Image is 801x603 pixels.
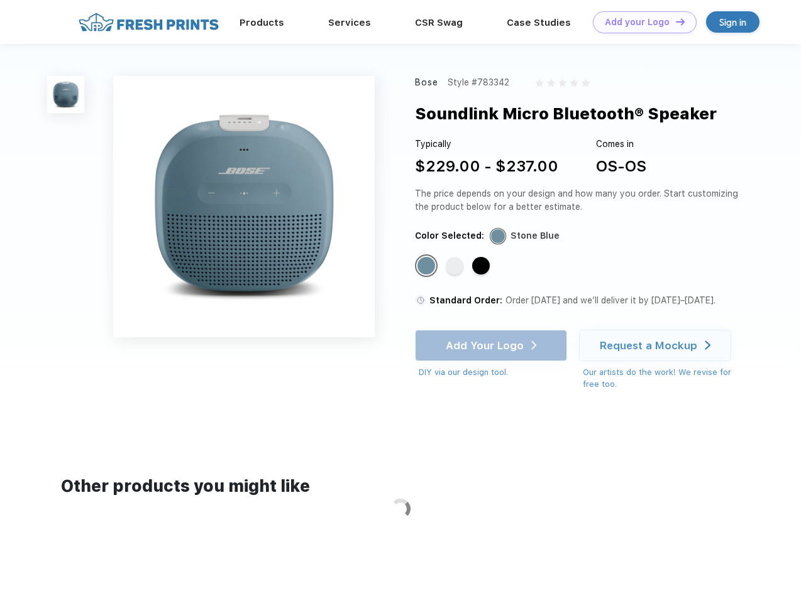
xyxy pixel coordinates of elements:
[511,229,560,242] div: Stone Blue
[705,340,710,350] img: white arrow
[583,366,743,391] div: Our artists do the work! We revise for free too.
[559,79,566,87] img: gray_star.svg
[415,76,439,89] div: Bose
[596,155,646,178] div: OS-OS
[415,187,743,214] div: The price depends on your design and how many you order. Start customizing the product below for ...
[415,229,484,242] div: Color Selected:
[75,11,223,33] img: fo%20logo%202.webp
[706,11,760,33] a: Sign in
[536,79,543,87] img: gray_star.svg
[328,17,371,28] a: Services
[596,138,646,151] div: Comes in
[719,15,746,30] div: Sign in
[429,295,502,305] span: Standard Order:
[47,76,84,113] img: func=resize&h=100
[240,17,284,28] a: Products
[446,257,463,274] div: White Smoke
[417,257,435,274] div: Stone Blue
[113,76,375,337] img: func=resize&h=640
[61,474,739,499] div: Other products you might like
[415,138,558,151] div: Typically
[415,155,558,178] div: $229.00 - $237.00
[415,102,717,126] div: Soundlink Micro Bluetooth® Speaker
[419,366,567,379] div: DIY via our design tool.
[605,17,670,28] div: Add your Logo
[505,295,715,305] span: Order [DATE] and we’ll deliver it by [DATE]–[DATE].
[472,257,490,274] div: Black
[547,79,555,87] img: gray_star.svg
[415,295,426,306] img: standard order
[415,17,463,28] a: CSR Swag
[570,79,578,87] img: gray_star.svg
[448,76,509,89] div: Style #783342
[600,339,697,352] div: Request a Mockup
[676,18,685,25] img: DT
[582,79,589,87] img: gray_star.svg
